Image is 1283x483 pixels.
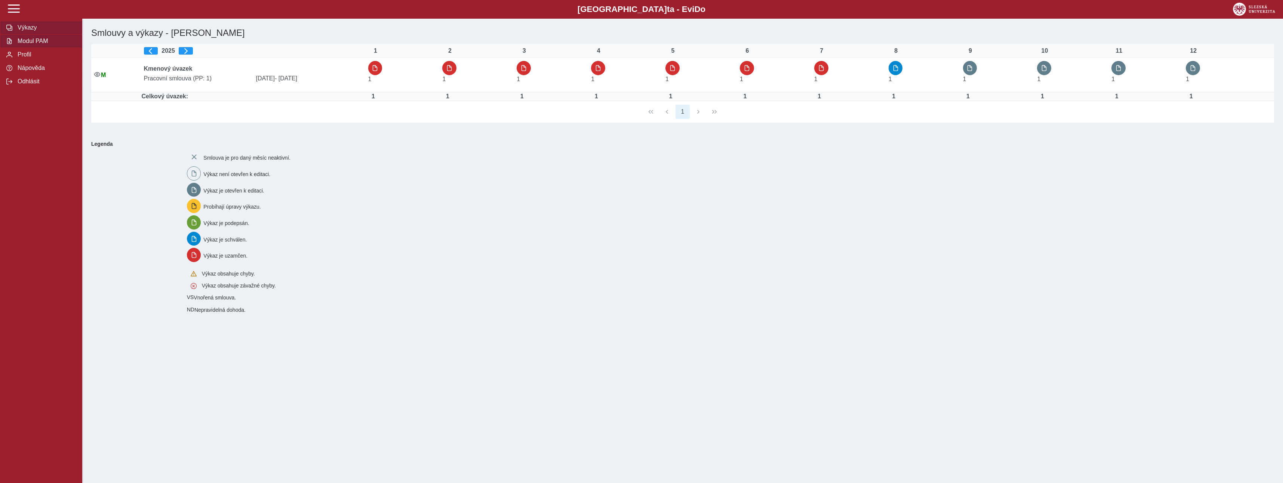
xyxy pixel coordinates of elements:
[442,76,446,82] span: Úvazek : 8 h / den. 40 h / týden.
[1037,76,1040,82] span: Úvazek : 8 h / den. 40 h / týden.
[812,93,827,100] div: Úvazek : 8 h / den. 40 h / týden.
[589,93,604,100] div: Úvazek : 8 h / den. 40 h / týden.
[517,47,532,54] div: 3
[15,38,76,44] span: Modul PAM
[889,47,904,54] div: 8
[141,92,365,101] td: Celkový úvazek:
[141,75,253,82] span: Pracovní smlouva (PP: 1)
[1035,93,1050,100] div: Úvazek : 8 h / den. 40 h / týden.
[591,76,594,82] span: Úvazek : 8 h / den. 40 h / týden.
[88,25,1079,41] h1: Smlouvy a výkazy - [PERSON_NAME]
[1111,76,1115,82] span: Úvazek : 8 h / den. 40 h / týden.
[203,253,247,259] span: Výkaz je uzamčen.
[440,93,455,100] div: Úvazek : 8 h / den. 40 h / týden.
[886,93,901,100] div: Úvazek : 8 h / den. 40 h / týden.
[1233,3,1275,16] img: logo_web_su.png
[740,76,743,82] span: Úvazek : 8 h / den. 40 h / týden.
[15,24,76,31] span: Výkazy
[738,93,753,100] div: Úvazek : 8 h / den. 40 h / týden.
[368,47,383,54] div: 1
[15,51,76,58] span: Profil
[1186,47,1201,54] div: 12
[275,75,297,81] span: - [DATE]
[203,155,290,161] span: Smlouva je pro daný měsíc neaktivní.
[15,78,76,85] span: Odhlásit
[253,75,365,82] span: [DATE]
[202,283,276,289] span: Výkaz obsahuje závažné chyby.
[366,93,381,100] div: Úvazek : 8 h / den. 40 h / týden.
[740,47,755,54] div: 6
[187,294,194,300] span: Smlouva vnořená do kmene
[194,295,236,301] span: Vnořená smlouva.
[676,105,690,119] button: 1
[194,307,246,313] span: Nepravidelná dohoda.
[203,204,261,210] span: Probíhají úpravy výkazu.
[665,47,680,54] div: 5
[94,71,100,77] i: Smlouva je aktivní
[1186,76,1189,82] span: Úvazek : 8 h / den. 40 h / týden.
[514,93,529,100] div: Úvazek : 8 h / den. 40 h / týden.
[1037,47,1052,54] div: 10
[591,47,606,54] div: 4
[694,4,700,14] span: D
[663,93,678,100] div: Úvazek : 8 h / den. 40 h / týden.
[665,76,669,82] span: Úvazek : 8 h / den. 40 h / týden.
[889,76,892,82] span: Úvazek : 8 h / den. 40 h / týden.
[203,187,264,193] span: Výkaz je otevřen k editaci.
[442,47,457,54] div: 2
[187,307,194,313] span: Smlouva vnořená do kmene
[203,220,249,226] span: Výkaz je podepsán.
[517,76,520,82] span: Úvazek : 8 h / den. 40 h / týden.
[144,47,362,55] div: 2025
[15,65,76,71] span: Nápověda
[88,138,1271,150] b: Legenda
[1184,93,1199,100] div: Úvazek : 8 h / den. 40 h / týden.
[202,271,255,277] span: Výkaz obsahuje chyby.
[963,76,966,82] span: Úvazek : 8 h / den. 40 h / týden.
[22,4,1261,14] b: [GEOGRAPHIC_DATA] a - Evi
[144,65,193,72] b: Kmenový úvazek
[667,4,670,14] span: t
[101,72,106,78] span: Údaje souhlasí s údaji v Magionu
[963,47,978,54] div: 9
[203,171,270,177] span: Výkaz není otevřen k editaci.
[368,76,372,82] span: Úvazek : 8 h / den. 40 h / týden.
[814,76,818,82] span: Úvazek : 8 h / den. 40 h / týden.
[1111,47,1126,54] div: 11
[701,4,706,14] span: o
[814,47,829,54] div: 7
[203,236,247,242] span: Výkaz je schválen.
[961,93,976,100] div: Úvazek : 8 h / den. 40 h / týden.
[1109,93,1124,100] div: Úvazek : 8 h / den. 40 h / týden.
